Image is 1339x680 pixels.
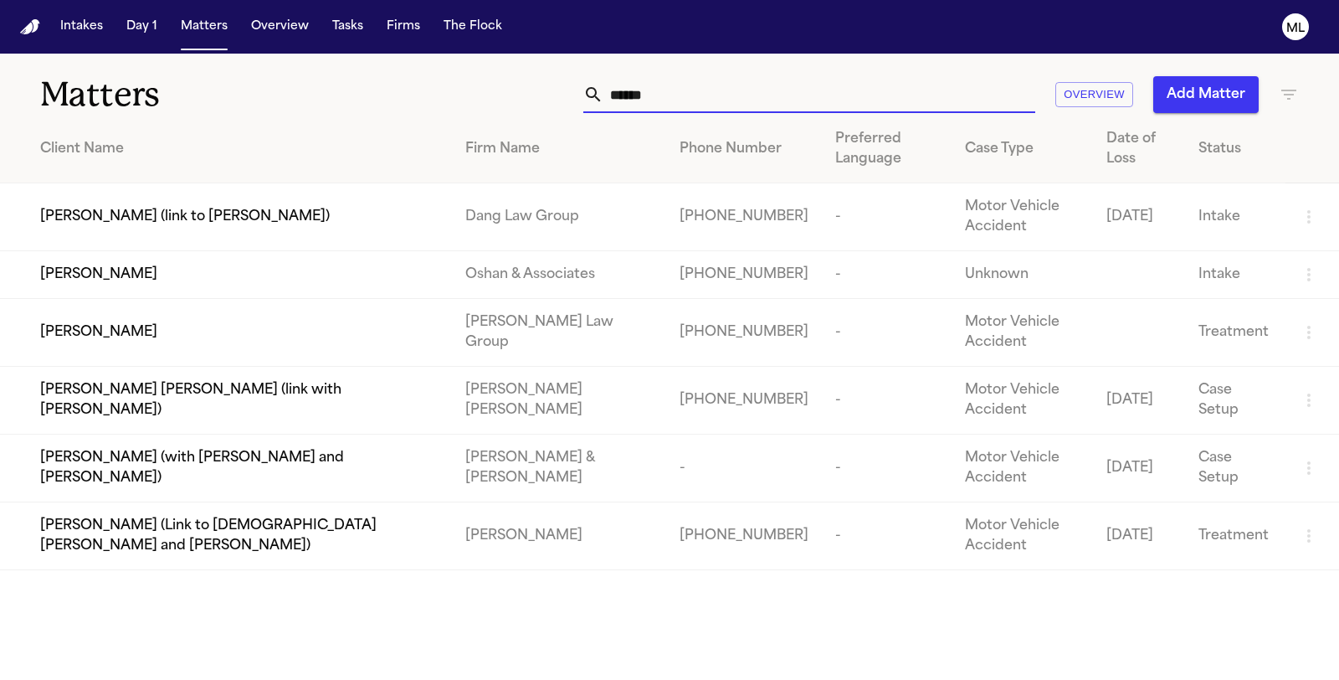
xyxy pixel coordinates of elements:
[1106,129,1172,169] div: Date of Loss
[952,367,1093,435] td: Motor Vehicle Accident
[1185,183,1285,251] td: Intake
[40,448,439,488] span: [PERSON_NAME] (with [PERSON_NAME] and [PERSON_NAME])
[666,183,822,251] td: [PHONE_NUMBER]
[1185,435,1285,502] td: Case Setup
[40,139,439,159] div: Client Name
[952,299,1093,367] td: Motor Vehicle Accident
[452,183,666,251] td: Dang Law Group
[40,322,157,343] span: [PERSON_NAME]
[1093,367,1185,435] td: [DATE]
[40,74,396,116] h1: Matters
[40,265,157,285] span: [PERSON_NAME]
[835,129,938,169] div: Preferred Language
[465,139,653,159] div: Firm Name
[822,183,952,251] td: -
[1185,367,1285,435] td: Case Setup
[822,435,952,502] td: -
[952,502,1093,570] td: Motor Vehicle Accident
[1185,299,1285,367] td: Treatment
[120,12,164,42] button: Day 1
[54,12,110,42] button: Intakes
[666,367,822,435] td: [PHONE_NUMBER]
[1055,82,1133,108] button: Overview
[40,207,330,227] span: [PERSON_NAME] (link to [PERSON_NAME])
[380,12,427,42] button: Firms
[174,12,234,42] button: Matters
[1093,435,1185,502] td: [DATE]
[965,139,1080,159] div: Case Type
[666,251,822,299] td: [PHONE_NUMBER]
[666,502,822,570] td: [PHONE_NUMBER]
[1198,139,1272,159] div: Status
[40,516,439,556] span: [PERSON_NAME] (Link to [DEMOGRAPHIC_DATA][PERSON_NAME] and [PERSON_NAME])
[40,380,439,420] span: [PERSON_NAME] [PERSON_NAME] (link with [PERSON_NAME])
[822,502,952,570] td: -
[20,19,40,35] img: Finch Logo
[680,139,808,159] div: Phone Number
[452,502,666,570] td: [PERSON_NAME]
[326,12,370,42] button: Tasks
[822,299,952,367] td: -
[452,251,666,299] td: Oshan & Associates
[952,183,1093,251] td: Motor Vehicle Accident
[452,367,666,435] td: [PERSON_NAME] [PERSON_NAME]
[822,251,952,299] td: -
[1185,251,1285,299] td: Intake
[1185,502,1285,570] td: Treatment
[244,12,316,42] button: Overview
[1093,502,1185,570] td: [DATE]
[666,435,822,502] td: -
[452,435,666,502] td: [PERSON_NAME] & [PERSON_NAME]
[952,435,1093,502] td: Motor Vehicle Accident
[666,299,822,367] td: [PHONE_NUMBER]
[822,367,952,435] td: -
[1153,76,1259,113] button: Add Matter
[437,12,509,42] button: The Flock
[952,251,1093,299] td: Unknown
[20,19,40,35] a: Home
[452,299,666,367] td: [PERSON_NAME] Law Group
[1093,183,1185,251] td: [DATE]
